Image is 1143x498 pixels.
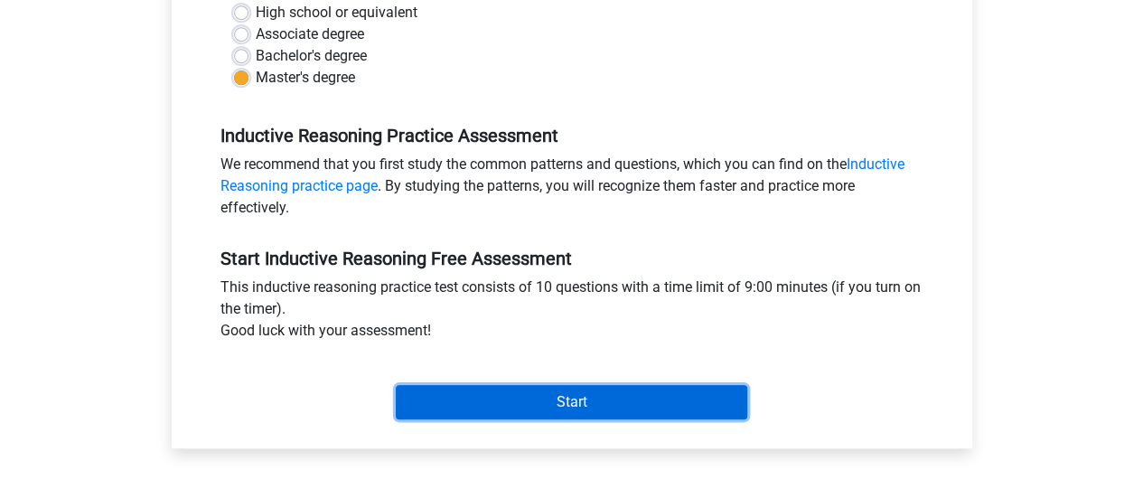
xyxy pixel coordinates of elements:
label: Bachelor's degree [256,45,367,67]
label: Associate degree [256,23,364,45]
div: This inductive reasoning practice test consists of 10 questions with a time limit of 9:00 minutes... [207,277,937,349]
input: Start [396,385,747,419]
h5: Inductive Reasoning Practice Assessment [220,125,923,146]
h5: Start Inductive Reasoning Free Assessment [220,248,923,269]
label: Master's degree [256,67,355,89]
label: High school or equivalent [256,2,417,23]
div: We recommend that you first study the common patterns and questions, which you can find on the . ... [207,154,937,226]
